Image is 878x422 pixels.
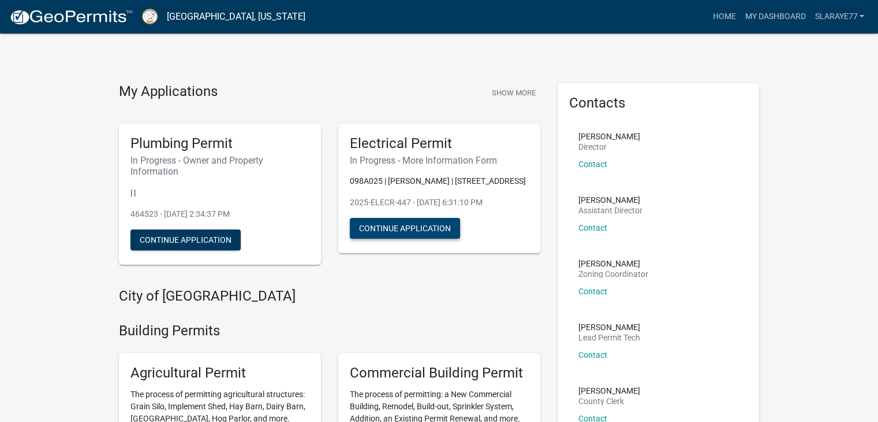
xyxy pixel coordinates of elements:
p: Lead Permit Tech [578,334,640,342]
h5: Commercial Building Permit [350,365,529,382]
a: Home [708,6,740,28]
a: Contact [578,160,607,169]
a: Contact [578,350,607,360]
p: | | [130,187,309,199]
p: Director [578,143,640,151]
h4: Building Permits [119,323,540,339]
p: 098A025 | [PERSON_NAME] | [STREET_ADDRESS] [350,175,529,187]
a: Contact [578,287,607,296]
h5: Agricultural Permit [130,365,309,382]
p: 464523 - [DATE] 2:34:37 PM [130,208,309,220]
h6: In Progress - More Information Form [350,155,529,166]
button: Continue Application [130,229,241,250]
p: Assistant Director [578,206,642,214]
p: County Clerk [578,397,640,405]
a: My Dashboard [740,6,810,28]
p: [PERSON_NAME] [578,323,640,331]
h4: My Applications [119,83,218,101]
img: Putnam County, Georgia [142,9,158,24]
button: Show More [487,83,540,102]
h6: In Progress - Owner and Property Information [130,155,309,177]
p: [PERSON_NAME] [578,196,642,204]
a: Slaraye77 [810,6,869,28]
p: Zoning Coordinator [578,270,648,278]
h4: City of [GEOGRAPHIC_DATA] [119,288,540,305]
a: Contact [578,223,607,232]
h5: Contacts [569,95,748,112]
p: [PERSON_NAME] [578,260,648,268]
a: [GEOGRAPHIC_DATA], [US_STATE] [167,7,305,27]
h5: Plumbing Permit [130,135,309,152]
h5: Electrical Permit [350,135,529,152]
p: 2025-ELECR-447 - [DATE] 6:31:10 PM [350,197,529,209]
p: [PERSON_NAME] [578,132,640,140]
button: Continue Application [350,218,460,239]
p: [PERSON_NAME] [578,387,640,395]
